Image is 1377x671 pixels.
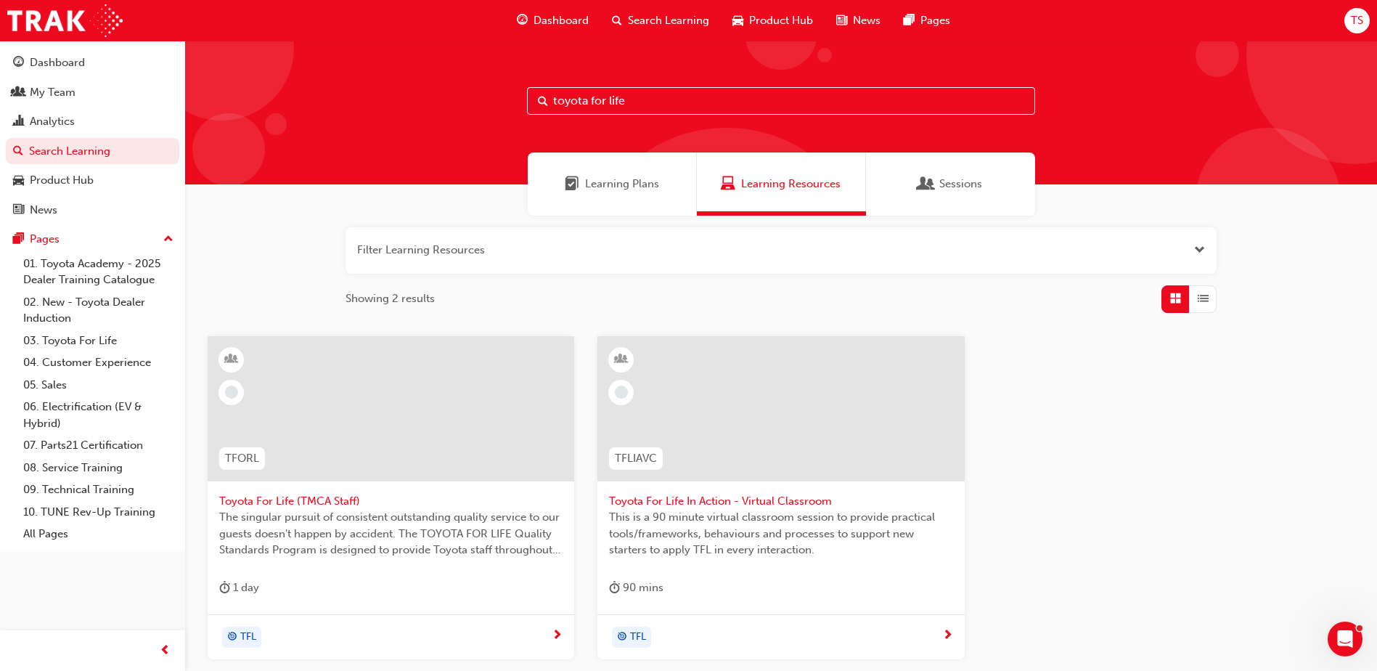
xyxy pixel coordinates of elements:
div: Dashboard [30,54,85,71]
div: Pages [30,231,60,248]
span: search-icon [612,12,622,30]
span: target-icon [617,628,627,647]
span: duration-icon [609,579,620,597]
a: 04. Customer Experience [17,351,179,374]
span: guage-icon [517,12,528,30]
span: Grid [1170,290,1181,307]
div: News [30,202,57,219]
input: Search... [527,87,1035,115]
span: TFLIAVC [615,450,657,467]
a: News [6,197,179,224]
a: Search Learning [6,138,179,165]
span: Sessions [919,176,933,192]
span: List [1198,290,1209,307]
a: news-iconNews [825,6,892,36]
span: search-icon [13,145,23,158]
a: All Pages [17,523,179,545]
span: The singular pursuit of consistent outstanding quality service to our guests doesn't happen by ac... [219,509,563,558]
span: news-icon [836,12,847,30]
span: Toyota For Life In Action - Virtual Classroom [609,493,952,510]
span: Learning Resources [741,176,841,192]
a: 08. Service Training [17,457,179,479]
div: 1 day [219,579,259,597]
span: chart-icon [13,115,24,129]
a: Learning ResourcesLearning Resources [697,152,866,216]
a: 03. Toyota For Life [17,330,179,352]
span: learningResourceType_INSTRUCTOR_LED-icon [616,350,626,369]
a: Product Hub [6,167,179,194]
iframe: Intercom live chat [1328,622,1362,656]
span: next-icon [552,630,563,643]
span: guage-icon [13,57,24,70]
a: pages-iconPages [892,6,962,36]
img: Trak [7,4,123,37]
span: News [853,12,880,29]
button: Pages [6,226,179,253]
a: 07. Parts21 Certification [17,434,179,457]
a: search-iconSearch Learning [600,6,721,36]
a: 10. TUNE Rev-Up Training [17,501,179,524]
span: prev-icon [160,642,171,660]
span: pages-icon [13,233,24,246]
span: Sessions [939,176,982,192]
span: TFORL [225,450,259,467]
span: car-icon [732,12,743,30]
div: Product Hub [30,172,94,189]
span: Showing 2 results [346,290,435,307]
span: pages-icon [904,12,915,30]
span: Product Hub [749,12,813,29]
span: duration-icon [219,579,230,597]
span: Toyota For Life (TMCA Staff) [219,493,563,510]
span: news-icon [13,204,24,217]
span: This is a 90 minute virtual classroom session to provide practical tools/frameworks, behaviours a... [609,509,952,558]
span: Learning Plans [565,176,579,192]
button: DashboardMy TeamAnalyticsSearch LearningProduct HubNews [6,46,179,226]
span: Search Learning [628,12,709,29]
div: My Team [30,84,75,101]
a: My Team [6,79,179,106]
a: car-iconProduct Hub [721,6,825,36]
span: TFL [240,629,256,646]
div: 90 mins [609,579,663,597]
span: people-icon [13,86,24,99]
span: Learning Plans [585,176,659,192]
span: learningRecordVerb_NONE-icon [615,386,628,399]
a: SessionsSessions [866,152,1035,216]
button: Open the filter [1194,242,1205,259]
span: car-icon [13,174,24,187]
button: TS [1344,8,1370,33]
a: 01. Toyota Academy - 2025 Dealer Training Catalogue [17,253,179,291]
a: 05. Sales [17,374,179,396]
a: TFORLToyota For Life (TMCA Staff)The singular pursuit of consistent outstanding quality service t... [208,336,574,660]
a: guage-iconDashboard [505,6,600,36]
span: Dashboard [534,12,589,29]
span: learningResourceType_INSTRUCTOR_LED-icon [226,350,237,369]
a: Learning PlansLearning Plans [528,152,697,216]
a: 06. Electrification (EV & Hybrid) [17,396,179,434]
span: Learning Resources [721,176,735,192]
span: up-icon [163,230,173,249]
a: TFLIAVCToyota For Life In Action - Virtual ClassroomThis is a 90 minute virtual classroom session... [597,336,964,660]
span: learningRecordVerb_NONE-icon [225,386,238,399]
span: TFL [630,629,646,646]
a: 09. Technical Training [17,479,179,501]
a: Dashboard [6,49,179,76]
span: next-icon [942,630,953,643]
span: TS [1351,12,1363,29]
span: Search [538,93,548,110]
a: Analytics [6,108,179,135]
span: target-icon [227,628,237,647]
div: Analytics [30,113,75,130]
a: 02. New - Toyota Dealer Induction [17,291,179,330]
span: Pages [920,12,950,29]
